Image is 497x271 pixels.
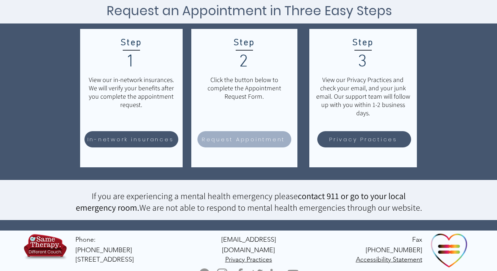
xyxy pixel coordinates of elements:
[75,236,132,254] a: Phone: [PHONE_NUMBER]
[84,131,178,147] a: In-network insurances
[121,38,142,48] span: Step
[234,38,255,48] span: Step
[126,52,136,73] span: 1
[358,52,368,73] span: 3
[71,190,426,213] p: If you are experiencing a mental health emergency please We are not able to respond to mental hea...
[202,135,285,143] span: Request Appointment
[317,131,411,147] a: Privacy Practices
[221,235,276,254] a: [EMAIL_ADDRESS][DOMAIN_NAME]
[86,76,177,109] p: View our in-network insurances. We will verify your benefits after you complete the appointment r...
[199,76,290,100] p: Click the button below to complete the Appointment Request Form.
[239,52,249,73] span: 2
[329,135,397,143] span: Privacy Practices
[352,38,374,48] span: Step
[75,255,134,263] span: [STREET_ADDRESS]
[72,1,427,20] h3: Request an Appointment in Three Easy Steps
[225,255,272,263] a: Privacy Practices
[356,255,422,263] a: Accessibility Statement
[22,233,68,264] img: TBH.US
[197,131,291,147] a: Request Appointment
[315,76,411,117] p: View our Privacy Practices and check your email, and your junk email. Our support team will follo...
[76,190,406,213] span: contact 911 or go to your local emergency room.
[430,231,469,270] img: Ally Organization
[87,135,174,143] span: In-network insurances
